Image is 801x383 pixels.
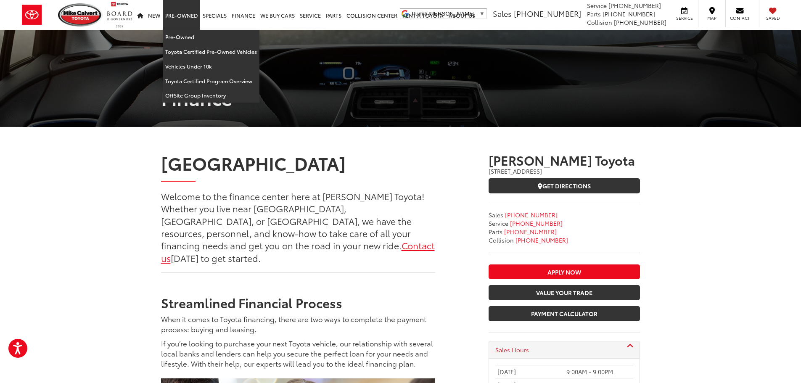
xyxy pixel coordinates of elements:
a: Vehicles Under 10k [163,59,259,74]
span: ▼ [479,11,485,17]
a: <span class='callNowClass3'>713-561-5088</span> [504,227,557,236]
span: Sales [493,8,512,19]
h3: Streamlined Financial Process [161,296,435,309]
a: <span class='callNowClass'>713-597-5313</span> [505,211,558,219]
a: Contact us [161,239,435,264]
p: Welcome to the finance center here at [PERSON_NAME] Toyota! Whether you live near [GEOGRAPHIC_DAT... [161,190,435,264]
p: If you’re looking to purchase your next Toyota vehicle, our relationship with several local banks... [161,338,435,368]
a: Pre-Owned [163,30,259,45]
h3: [GEOGRAPHIC_DATA] [161,153,435,172]
p: When it comes to Toyota financing, there are two ways to complete the payment process: buying and... [161,314,435,334]
a: Payment Calculator [489,306,640,321]
a: Sales Hours [495,346,633,354]
span: Parts [489,227,502,236]
span: [PHONE_NUMBER] [504,227,557,236]
span: Collision [587,18,612,26]
span: [PHONE_NUMBER] [515,236,568,244]
span: [PHONE_NUMBER] [603,10,655,18]
a: Toyota Certified Program Overview [163,74,259,89]
td: 9:00AM - 9:00PM [564,365,633,378]
a: Toyota Certified Pre-Owned Vehicles [163,45,259,59]
span: [PHONE_NUMBER] [614,18,666,26]
span: Service [675,15,694,21]
a: Apply Now [489,264,640,280]
td: [DATE] [495,365,564,378]
a: Get Directions [489,178,640,193]
span: [PHONE_NUMBER] [510,219,563,227]
span: Map [703,15,721,21]
span: Service [587,1,607,10]
span: [PHONE_NUMBER] [514,8,581,19]
span: Contact [730,15,750,21]
span: Parts [587,10,601,18]
h1: Finance [155,87,647,108]
span: Saved [764,15,782,21]
address: [STREET_ADDRESS] [489,167,640,175]
a: OffSite Group Inventory [163,88,259,103]
a: <span class='callNowClass4'>713-558-8282</span> [515,236,568,244]
span: [PHONE_NUMBER] [608,1,661,10]
a: Value Your Trade [489,285,640,300]
h3: [PERSON_NAME] Toyota [489,153,640,167]
span: Collision [489,236,514,244]
span: Sales [489,211,503,219]
img: Mike Calvert Toyota [58,3,103,26]
span: [PHONE_NUMBER] [505,211,558,219]
span: Service [489,219,508,227]
a: <span class='callNowClass2'>346-577-8734</span> [510,219,563,227]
